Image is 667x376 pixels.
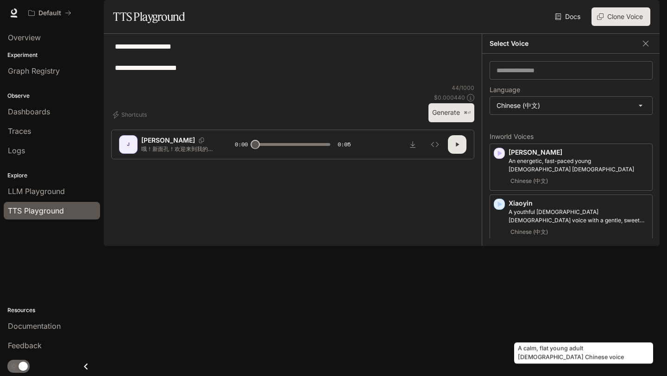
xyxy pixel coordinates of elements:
p: Default [38,9,61,17]
button: Generate⌘⏎ [428,103,474,122]
span: Chinese (中文) [509,226,550,238]
span: 0:00 [235,140,248,149]
div: J [121,137,136,152]
p: Language [490,87,520,93]
p: $ 0.000440 [434,94,465,101]
h1: TTS Playground [113,7,185,26]
button: Copy Voice ID [195,138,208,143]
button: Download audio [403,135,422,154]
div: A calm, flat young adult [DEMOGRAPHIC_DATA] Chinese voice [514,343,653,364]
p: Inworld Voices [490,133,653,140]
p: A youthful Chinese female voice with a gentle, sweet voice [509,208,648,225]
p: Xiaoyin [509,199,648,208]
p: An energetic, fast-paced young Chinese female [509,157,648,174]
a: Docs [553,7,584,26]
p: 44 / 1000 [452,84,474,92]
div: Chinese (中文) [490,97,652,114]
button: Clone Voice [591,7,650,26]
span: Chinese (中文) [509,175,550,187]
p: 哦！新面孔！欢迎来到我的小店，旅人。我今天收到了最美的草药！ [141,145,213,153]
p: [PERSON_NAME] [141,136,195,145]
span: 0:05 [338,140,351,149]
p: ⌘⏎ [464,110,471,116]
button: Inspect [426,135,444,154]
button: All workspaces [24,4,76,22]
button: Shortcuts [111,107,151,122]
p: [PERSON_NAME] [509,148,648,157]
